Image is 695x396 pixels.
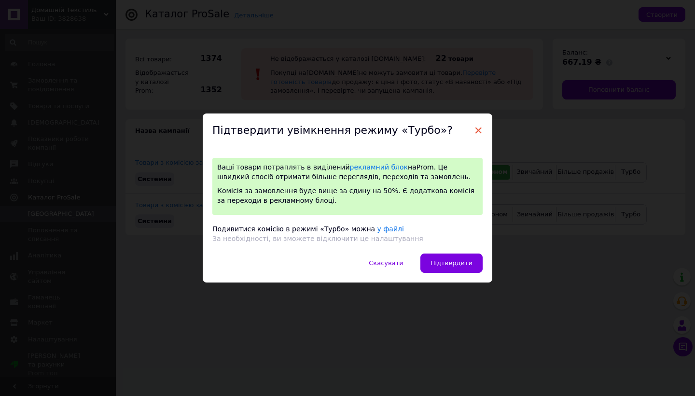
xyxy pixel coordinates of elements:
[377,225,404,233] a: у файлі
[217,186,478,205] div: Комісія за замовлення буде вище за єдину на 50%. Є додаткова комісія за переходи в рекламному блоці.
[431,259,473,267] span: Підтвердити
[369,259,403,267] span: Скасувати
[350,163,408,171] a: рекламний блок
[212,225,375,233] span: Подивитися комісію в режимі «Турбо» можна
[474,122,483,139] span: ×
[420,254,483,273] button: Підтвердити
[203,113,492,148] div: Підтвердити увімкнення режиму «Турбо»?
[359,254,413,273] button: Скасувати
[217,163,471,181] span: Ваші товари потраплять в виділений на Prom . Це швидкий спосіб отримати більше переглядів, перехо...
[212,235,423,242] span: За необхідності, ви зможете відключити це налаштування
